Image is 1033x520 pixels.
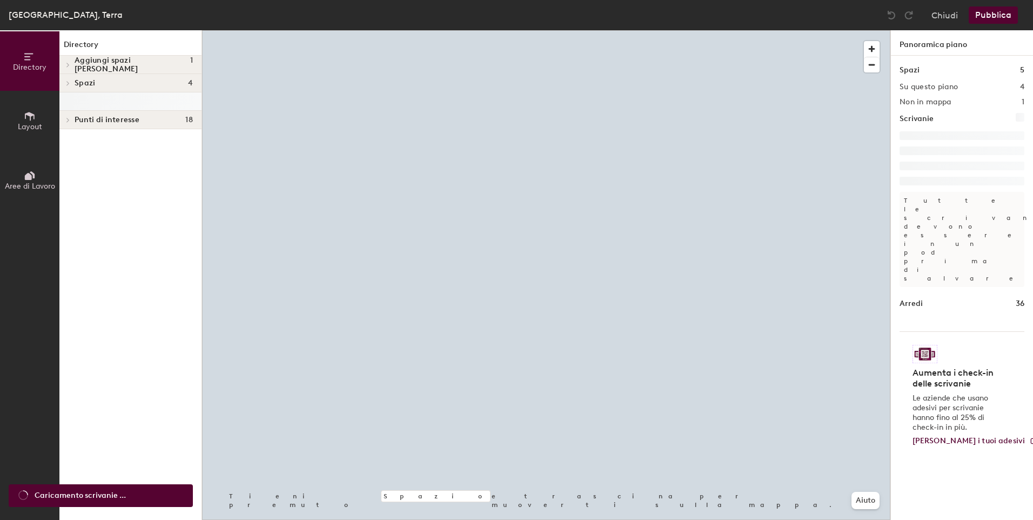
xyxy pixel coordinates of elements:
[900,113,934,125] h1: Scrivanie
[931,6,958,24] button: Chiudi
[59,39,202,56] h1: Directory
[1016,298,1024,310] h1: 36
[913,345,937,363] img: Logo adesivo
[913,394,1005,432] p: Le aziende che usano adesivi per scrivanie hanno fino al 25% di check-in in più.
[913,368,1005,389] h4: Aumenta i check-in delle scrivanie
[1020,64,1024,76] h1: 5
[851,492,880,509] button: Aiuto
[5,182,55,191] span: Aree di Lavoro
[75,79,95,88] span: Spazi
[75,116,139,124] span: Punti di interesse
[900,98,951,106] h2: Non in mappa
[35,490,126,502] span: Caricamento scrivanie ...
[18,122,42,131] span: Layout
[900,83,958,91] h2: Su questo piano
[913,436,1025,445] span: [PERSON_NAME] i tuoi adesivi
[886,10,897,21] img: Undo
[900,298,923,310] h1: Arredi
[188,79,193,88] span: 4
[13,63,46,72] span: Directory
[1020,83,1024,91] h2: 4
[75,56,190,74] span: Aggiungi spazi [PERSON_NAME]
[1022,98,1024,106] h2: 1
[903,10,914,21] img: Redo
[969,6,1018,24] button: Pubblica
[900,64,920,76] h1: Spazi
[891,30,1033,56] h1: Panoramica piano
[190,56,193,74] span: 1
[185,116,193,124] span: 18
[9,8,123,22] div: [GEOGRAPHIC_DATA], Terra
[900,192,1024,287] p: Tutte le scrivanie devono essere in un pod prima di salvare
